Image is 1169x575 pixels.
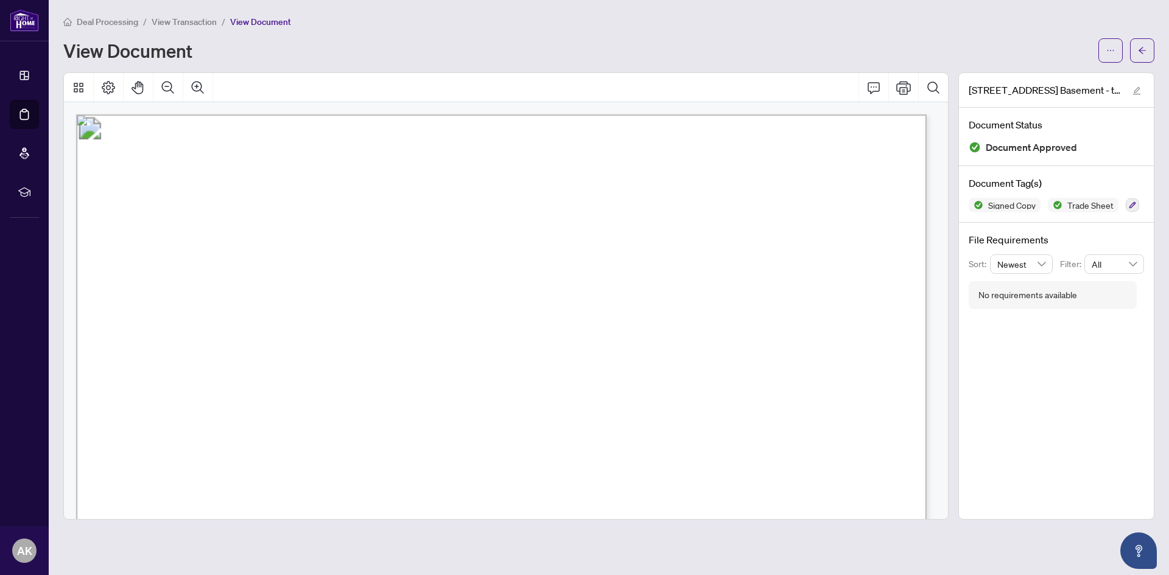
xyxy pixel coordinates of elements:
span: AK [17,542,32,559]
span: View Document [230,16,291,27]
span: Newest [997,255,1046,273]
span: Deal Processing [77,16,138,27]
img: Document Status [969,141,981,153]
span: [STREET_ADDRESS] Basement - trade sheet - Signed.pdf [969,83,1121,97]
span: All [1092,255,1137,273]
h1: View Document [63,41,192,60]
button: Open asap [1120,532,1157,569]
span: arrow-left [1138,46,1146,55]
div: No requirements available [978,288,1077,302]
span: home [63,18,72,26]
img: Status Icon [969,198,983,212]
img: logo [10,9,39,32]
p: Sort: [969,257,990,271]
li: / [222,15,225,29]
p: Filter: [1060,257,1084,271]
li: / [143,15,147,29]
span: Trade Sheet [1062,201,1118,209]
span: edit [1132,86,1141,95]
img: Status Icon [1048,198,1062,212]
span: View Transaction [152,16,217,27]
h4: Document Tag(s) [969,176,1144,190]
span: ellipsis [1106,46,1115,55]
span: Signed Copy [983,201,1041,209]
h4: Document Status [969,117,1144,132]
span: Document Approved [986,139,1077,156]
h4: File Requirements [969,232,1144,247]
